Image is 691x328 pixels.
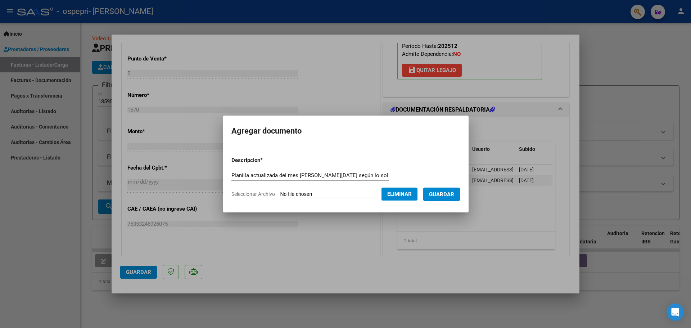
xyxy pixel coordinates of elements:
[231,124,460,138] h2: Agregar documento
[667,304,684,321] div: Open Intercom Messenger
[423,188,460,201] button: Guardar
[429,191,454,198] span: Guardar
[381,188,417,201] button: Eliminar
[231,191,275,197] span: Seleccionar Archivo
[387,191,412,197] span: Eliminar
[231,156,300,165] p: Descripcion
